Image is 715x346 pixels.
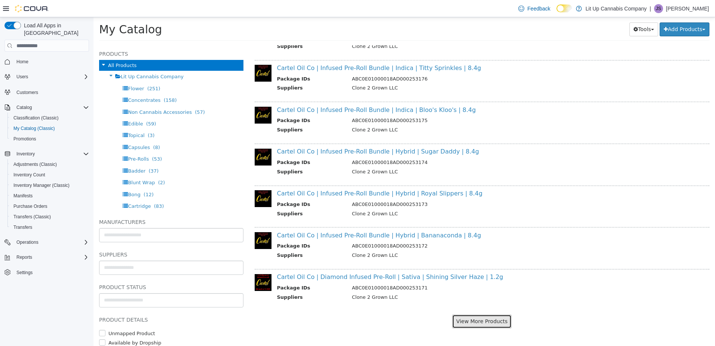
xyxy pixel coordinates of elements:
[6,298,150,307] h5: Product Details
[527,5,550,12] span: Feedback
[61,186,71,192] span: (83)
[654,4,663,13] div: Jessica Smith
[184,173,389,180] a: Cartel Oil Co | Infused Pre-Roll Bundle | Hybrid | Royal Slippers | 8.4g
[184,234,253,244] th: Suppliers
[10,124,58,133] a: My Catalog (Classic)
[7,123,92,134] button: My Catalog (Classic)
[253,142,599,151] td: ABC0E01000018AD000253174
[184,267,253,276] th: Package IDs
[161,89,178,106] img: 150
[13,238,42,247] button: Operations
[13,322,68,330] label: Available by Dropship
[586,4,647,13] p: Lit Up Cannabis Company
[13,253,35,262] button: Reports
[13,136,36,142] span: Promotions
[34,127,56,133] span: Capsules
[184,131,386,138] a: Cartel Oil Co | Infused Pre-Roll Bundle | Hybrid | Sugar Daddy | 8.4g
[10,181,89,190] span: Inventory Manager (Classic)
[7,222,92,233] button: Transfers
[253,276,599,286] td: Clone 2 Grown LLC
[13,238,89,247] span: Operations
[13,313,62,320] label: Unmapped Product
[10,212,89,221] span: Transfers (Classic)
[13,103,35,112] button: Catalog
[54,69,67,74] span: (251)
[10,160,60,169] a: Adjustments (Classic)
[13,88,41,97] a: Customers
[6,233,150,242] h5: Suppliers
[359,297,418,311] button: View More Products
[13,103,89,112] span: Catalog
[253,100,599,109] td: ABC0E01000018AD000253175
[4,53,89,297] nav: Complex example
[27,57,90,62] span: Lit Up Cannabis Company
[6,200,150,209] h5: Manufacturers
[34,186,57,192] span: Cartridge
[13,253,89,262] span: Reports
[253,225,599,234] td: ABC0E01000018AD000253172
[58,139,68,145] span: (53)
[666,4,709,13] p: [PERSON_NAME]
[55,151,65,157] span: (37)
[34,69,50,74] span: Flower
[34,163,61,168] span: Blunt Wrap
[13,57,31,66] a: Home
[184,47,388,54] a: Cartel Oil Co | Infused Pre-Roll Bundle | Indica | Titty Sprinkles | 8.4g
[7,180,92,191] button: Inventory Manager (Classic)
[515,1,553,16] a: Feedback
[1,72,92,82] button: Users
[184,225,253,234] th: Package IDs
[253,58,599,67] td: ABC0E01000018AD000253176
[10,191,89,200] span: Manifests
[184,100,253,109] th: Package IDs
[6,32,150,41] h5: Products
[556,4,572,12] input: Dark Mode
[10,160,89,169] span: Adjustments (Classic)
[161,215,178,232] img: 150
[34,104,49,109] span: Edible
[10,181,73,190] a: Inventory Manager (Classic)
[253,234,599,244] td: Clone 2 Grown LLC
[184,151,253,160] th: Suppliers
[1,252,92,262] button: Reports
[16,151,35,157] span: Inventory
[253,267,599,276] td: ABC0E01000018AD000253171
[656,4,661,13] span: JS
[54,115,61,121] span: (3)
[13,193,33,199] span: Manifests
[10,134,89,143] span: Promotions
[184,183,253,193] th: Package IDs
[34,139,55,145] span: Pre-Rolls
[13,87,89,97] span: Customers
[13,224,32,230] span: Transfers
[7,212,92,222] button: Transfers (Classic)
[10,223,35,232] a: Transfers
[16,59,28,65] span: Home
[184,142,253,151] th: Package IDs
[53,104,63,109] span: (59)
[161,131,178,148] img: 150
[34,151,52,157] span: Badder
[1,86,92,97] button: Customers
[253,151,599,160] td: Clone 2 Grown LLC
[161,257,178,274] img: 150
[253,109,599,118] td: Clone 2 Grown LLC
[184,25,253,35] th: Suppliers
[184,193,253,202] th: Suppliers
[161,173,178,190] img: 150
[10,134,39,143] a: Promotions
[1,102,92,113] button: Catalog
[10,170,89,179] span: Inventory Count
[184,215,388,222] a: Cartel Oil Co | Infused Pre-Roll Bundle | Hybrid | Bananaconda | 8.4g
[16,270,33,276] span: Settings
[7,201,92,212] button: Purchase Orders
[13,125,55,131] span: My Catalog (Classic)
[7,113,92,123] button: Classification (Classic)
[253,183,599,193] td: ABC0E01000018AD000253173
[6,265,150,274] h5: Product Status
[6,6,68,19] span: My Catalog
[253,25,599,35] td: Clone 2 Grown LLC
[7,191,92,201] button: Manifests
[184,276,253,286] th: Suppliers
